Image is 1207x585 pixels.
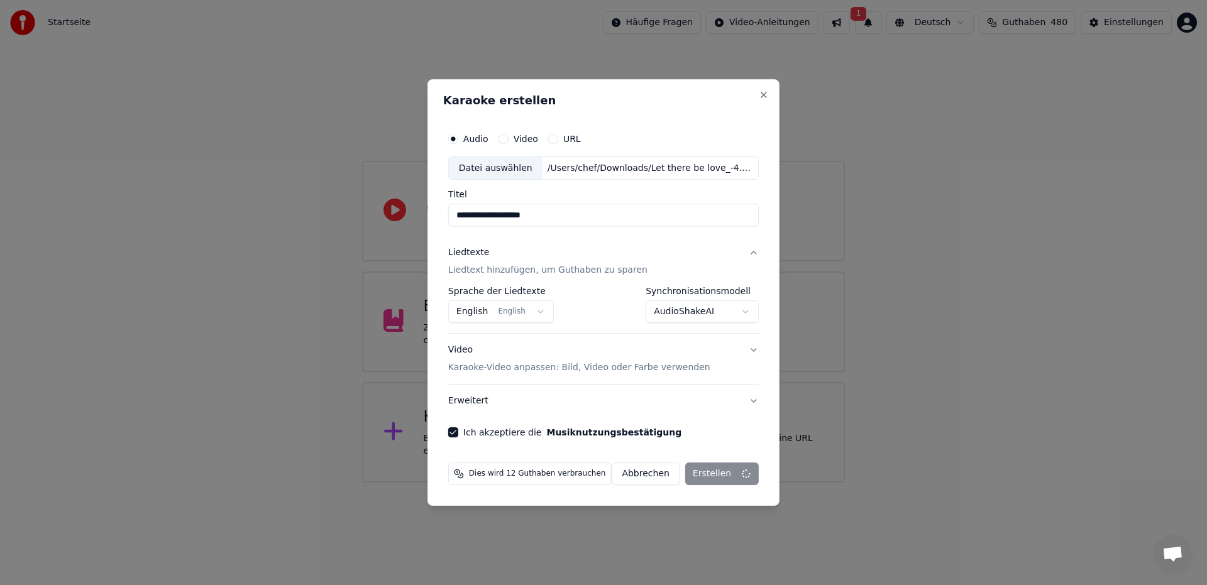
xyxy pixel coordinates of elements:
h2: Karaoke erstellen [443,95,764,106]
button: Erweitert [448,385,759,417]
div: /Users/chef/Downloads/Let there be love_-4.wav [543,162,756,175]
label: Video [514,134,538,143]
div: Video [448,344,710,375]
p: Liedtext hinzufügen, um Guthaben zu sparen [448,265,648,277]
div: Datei auswählen [449,157,543,180]
label: Synchronisationsmodell [646,287,759,296]
span: Dies wird 12 Guthaben verbrauchen [469,469,606,479]
label: Audio [463,134,488,143]
label: Titel [448,190,759,199]
div: Liedtexte [448,247,489,260]
label: Sprache der Liedtexte [448,287,554,296]
button: LiedtexteLiedtext hinzufügen, um Guthaben zu sparen [448,237,759,287]
label: Ich akzeptiere die [463,428,681,437]
p: Karaoke-Video anpassen: Bild, Video oder Farbe verwenden [448,361,710,374]
button: Ich akzeptiere die [546,428,681,437]
button: VideoKaraoke-Video anpassen: Bild, Video oder Farbe verwenden [448,334,759,385]
button: Abbrechen [611,462,680,485]
div: LiedtexteLiedtext hinzufügen, um Guthaben zu sparen [448,287,759,334]
label: URL [563,134,581,143]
